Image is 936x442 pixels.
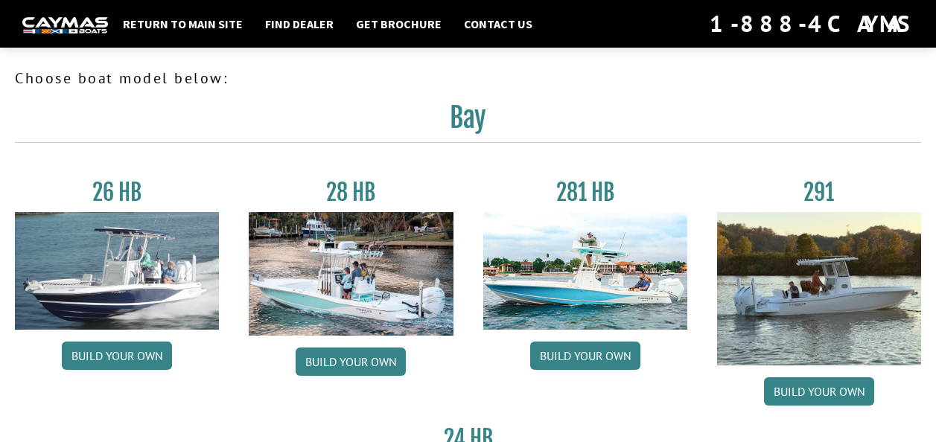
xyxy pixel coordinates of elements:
h3: 28 HB [249,179,453,206]
a: Build your own [62,342,172,370]
img: 28_hb_thumbnail_for_caymas_connect.jpg [249,212,453,336]
img: 291_Thumbnail.jpg [717,212,921,365]
img: 28-hb-twin.jpg [483,212,687,330]
a: Build your own [764,377,874,406]
a: Get Brochure [348,14,449,33]
a: Find Dealer [258,14,341,33]
h3: 26 HB [15,179,219,206]
a: Contact Us [456,14,540,33]
a: Build your own [530,342,640,370]
h3: 281 HB [483,179,687,206]
a: Return to main site [115,14,250,33]
h3: 291 [717,179,921,206]
a: Build your own [296,347,406,376]
p: Choose boat model below: [15,67,921,89]
img: white-logo-c9c8dbefe5ff5ceceb0f0178aa75bf4bb51f6bca0971e226c86eb53dfe498488.png [22,17,108,33]
img: 26_new_photo_resized.jpg [15,212,219,330]
div: 1-888-4CAYMAS [710,7,914,40]
h2: Bay [15,101,921,143]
